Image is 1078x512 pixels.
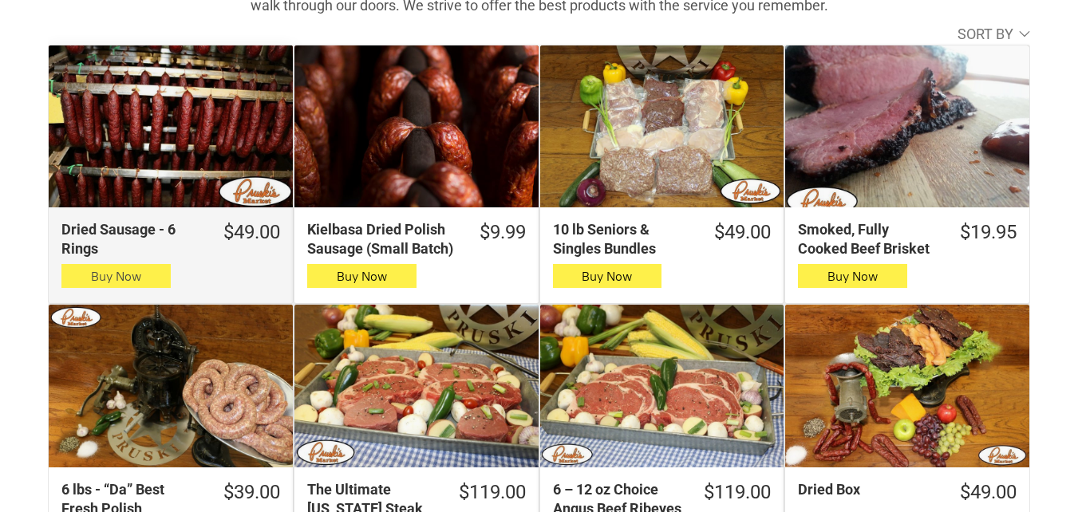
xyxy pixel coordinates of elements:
[49,305,293,467] a: 6 lbs - “Da” Best Fresh Polish Wedding Sausage
[785,480,1029,505] a: $49.00Dried Box
[827,269,878,284] span: Buy Now
[553,264,662,288] button: Buy Now
[785,220,1029,258] a: $19.95Smoked, Fully Cooked Beef Brisket
[540,45,784,208] a: 10 lb Seniors &amp; Singles Bundles
[307,220,457,258] div: Kielbasa Dried Polish Sausage (Small Batch)
[785,305,1029,467] a: Dried Box
[714,220,771,245] div: $49.00
[294,305,539,467] a: The Ultimate Texas Steak Box
[798,264,907,288] button: Buy Now
[294,45,539,208] a: Kielbasa Dried Polish Sausage (Small Batch)
[49,220,293,258] a: $49.00Dried Sausage - 6 Rings
[91,269,141,284] span: Buy Now
[61,264,171,288] button: Buy Now
[307,264,417,288] button: Buy Now
[553,220,693,258] div: 10 lb Seniors & Singles Bundles
[459,480,526,505] div: $119.00
[798,220,938,258] div: Smoked, Fully Cooked Beef Brisket
[960,480,1017,505] div: $49.00
[61,220,201,258] div: Dried Sausage - 6 Rings
[223,220,280,245] div: $49.00
[540,305,784,467] a: 6 – 12 oz Choice Angus Beef Ribeyes
[582,269,632,284] span: Buy Now
[960,220,1017,245] div: $19.95
[294,220,539,258] a: $9.99Kielbasa Dried Polish Sausage (Small Batch)
[337,269,387,284] span: Buy Now
[49,45,293,208] a: Dried Sausage - 6 Rings
[480,220,526,245] div: $9.99
[540,220,784,258] a: $49.0010 lb Seniors & Singles Bundles
[798,480,938,498] div: Dried Box
[223,480,280,505] div: $39.00
[704,480,771,505] div: $119.00
[785,45,1029,208] a: Smoked, Fully Cooked Beef Brisket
